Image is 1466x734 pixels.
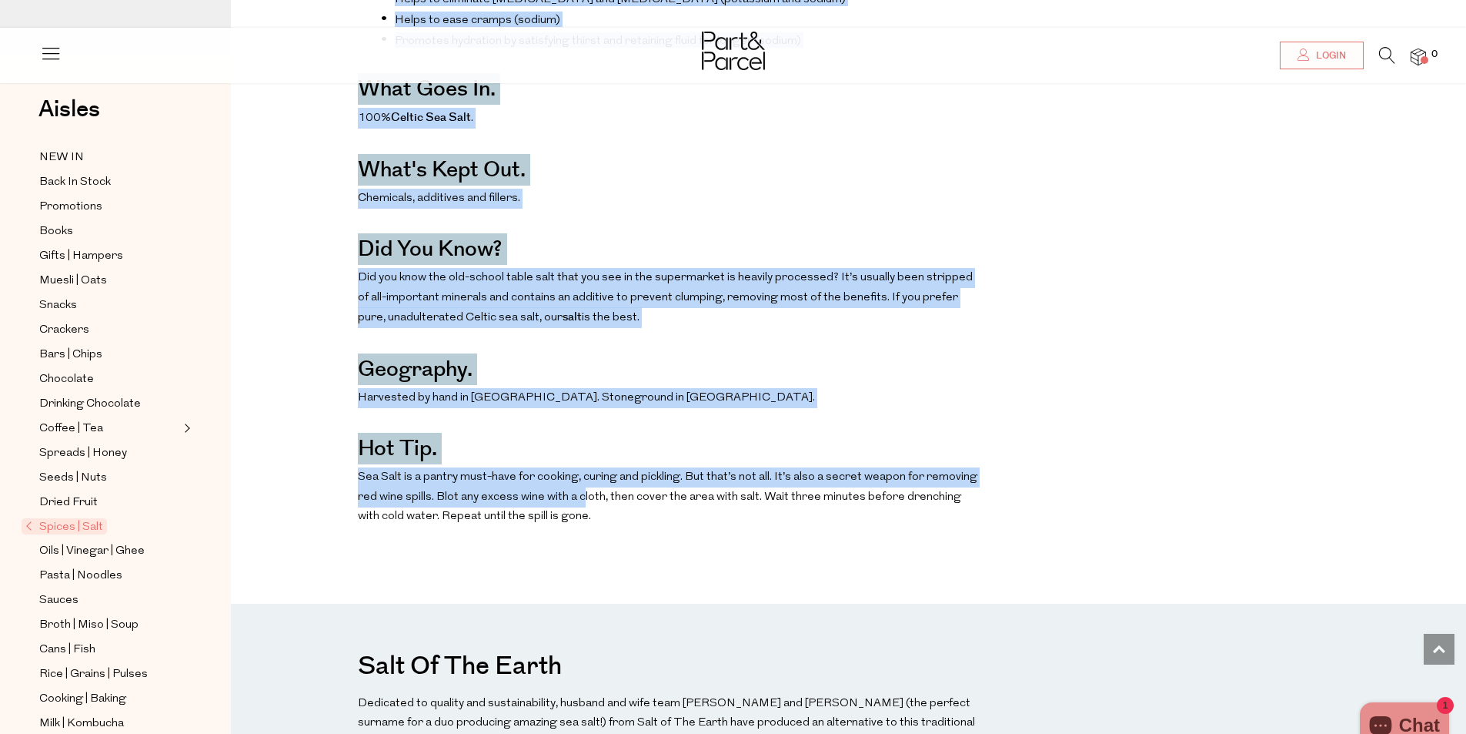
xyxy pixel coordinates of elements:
[39,542,145,561] span: Oils | Vinegar | Ghee
[39,321,89,340] span: Crackers
[39,272,107,290] span: Muesli | Oats
[1428,48,1441,62] span: 0
[39,370,94,389] span: Chocolate
[358,392,815,404] span: Harvested by hand in [GEOGRAPHIC_DATA]. Stoneground in [GEOGRAPHIC_DATA].
[39,566,179,585] a: Pasta | Noodles
[39,297,77,315] span: Snacks
[358,642,562,689] h3: Salt of The Earth
[563,309,582,325] a: salt
[358,246,503,257] h4: Did you know?
[39,468,179,488] a: Seeds | Nuts
[39,469,107,488] span: Seeds | Nuts
[39,222,179,241] a: Books
[1312,49,1346,62] span: Login
[391,109,471,126] strong: Celtic Sea Salt
[39,247,123,266] span: Gifts | Hampers
[39,198,102,216] span: Promotions
[22,518,107,535] span: Spices | Salt
[39,541,179,561] a: Oils | Vinegar | Ghee
[39,615,179,635] a: Broth | Miso | Soup
[39,494,98,512] span: Dried Fruit
[358,167,526,178] h4: What's kept out.
[39,246,179,266] a: Gifts | Hampers
[39,320,179,340] a: Crackers
[180,419,191,437] button: Expand/Collapse Coffee | Tea
[39,420,103,438] span: Coffee | Tea
[39,592,78,610] span: Sauces
[39,419,179,438] a: Coffee | Tea
[358,189,981,209] p: Chemicals, additives and fillers.
[39,345,179,364] a: Bars | Chips
[39,394,179,414] a: Drinking Chocolate
[38,98,100,136] a: Aisles
[39,665,179,684] a: Rice | Grains | Pulses
[39,395,141,414] span: Drinking Chocolate
[358,108,981,129] p: 100% .
[39,616,139,635] span: Broth | Miso | Soup
[39,444,179,463] a: Spreads | Honey
[1280,42,1364,69] a: Login
[38,92,100,126] span: Aisles
[39,173,111,192] span: Back In Stock
[39,346,102,364] span: Bars | Chips
[39,665,148,684] span: Rice | Grains | Pulses
[39,370,179,389] a: Chocolate
[39,715,124,733] span: Milk | Kombucha
[39,223,73,241] span: Books
[39,149,84,167] span: NEW IN
[39,148,179,167] a: NEW IN
[39,690,126,709] span: Cooking | Baking
[39,296,179,315] a: Snacks
[39,714,179,733] a: Milk | Kombucha
[39,197,179,216] a: Promotions
[702,32,765,70] img: Part&Parcel
[358,468,981,527] p: Sea Salt is a pantry must-have for cooking, curing and pickling. But that’s not all. It’s also a ...
[358,268,981,328] p: Did you know the old-school table salt that you see in the supermarket is heavily processed? It’s...
[358,86,496,97] h4: What goes in.
[381,12,981,27] li: Helps to ease cramps (sodium)
[39,173,179,192] a: Back In Stock
[358,367,473,377] h4: Geography.
[358,446,437,457] h4: Hot tip.
[25,518,179,536] a: Spices | Salt
[39,591,179,610] a: Sauces
[39,493,179,512] a: Dried Fruit
[39,689,179,709] a: Cooking | Baking
[39,444,127,463] span: Spreads | Honey
[39,271,179,290] a: Muesli | Oats
[39,640,179,659] a: Cans | Fish
[1411,49,1426,65] a: 0
[39,567,122,585] span: Pasta | Noodles
[39,641,95,659] span: Cans | Fish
